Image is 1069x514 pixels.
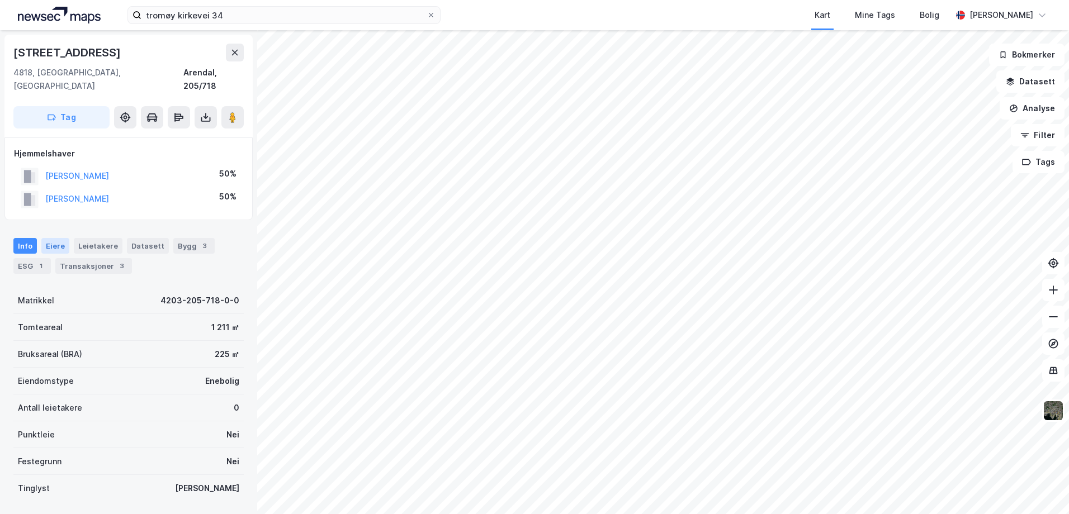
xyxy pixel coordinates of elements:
[18,321,63,334] div: Tomteareal
[1013,460,1069,514] iframe: Chat Widget
[183,66,244,93] div: Arendal, 205/718
[226,455,239,468] div: Nei
[199,240,210,251] div: 3
[160,294,239,307] div: 4203-205-718-0-0
[219,167,236,180] div: 50%
[127,238,169,254] div: Datasett
[13,44,123,61] div: [STREET_ADDRESS]
[18,401,82,415] div: Antall leietakere
[226,428,239,441] div: Nei
[74,238,122,254] div: Leietakere
[855,8,895,22] div: Mine Tags
[14,147,243,160] div: Hjemmelshaver
[13,238,37,254] div: Info
[141,7,427,23] input: Søk på adresse, matrikkel, gårdeiere, leietakere eller personer
[18,348,82,361] div: Bruksareal (BRA)
[13,258,51,274] div: ESG
[1000,97,1065,120] button: Analyse
[234,401,239,415] div: 0
[18,482,50,495] div: Tinglyst
[219,190,236,203] div: 50%
[1013,151,1065,173] button: Tags
[18,7,101,23] img: logo.a4113a55bc3d86da70a041830d287a7e.svg
[18,374,74,388] div: Eiendomstype
[1011,124,1065,146] button: Filter
[1043,400,1064,421] img: 9k=
[815,8,830,22] div: Kart
[173,238,215,254] div: Bygg
[18,294,54,307] div: Matrikkel
[989,44,1065,66] button: Bokmerker
[211,321,239,334] div: 1 211 ㎡
[13,66,183,93] div: 4818, [GEOGRAPHIC_DATA], [GEOGRAPHIC_DATA]
[18,455,62,468] div: Festegrunn
[205,374,239,388] div: Enebolig
[175,482,239,495] div: [PERSON_NAME]
[215,348,239,361] div: 225 ㎡
[35,260,46,272] div: 1
[1013,460,1069,514] div: Kontrollprogram for chat
[55,258,132,274] div: Transaksjoner
[13,106,110,128] button: Tag
[116,260,127,272] div: 3
[18,428,55,441] div: Punktleie
[41,238,69,254] div: Eiere
[969,8,1033,22] div: [PERSON_NAME]
[996,70,1065,93] button: Datasett
[920,8,939,22] div: Bolig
